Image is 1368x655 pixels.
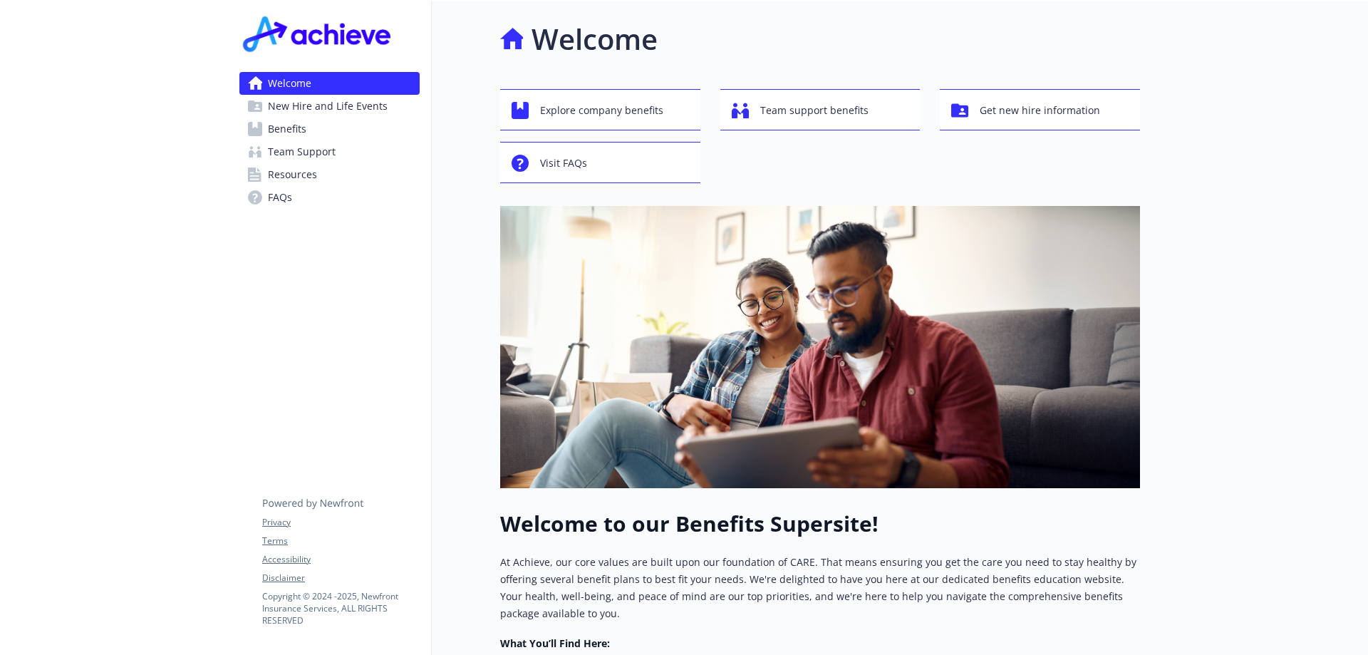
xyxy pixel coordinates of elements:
span: Resources [268,163,317,186]
a: Privacy [262,516,419,529]
span: Explore company benefits [540,97,663,124]
a: Team Support [239,140,420,163]
span: FAQs [268,186,292,209]
p: Copyright © 2024 - 2025 , Newfront Insurance Services, ALL RIGHTS RESERVED [262,590,419,626]
a: Welcome [239,72,420,95]
h1: Welcome to our Benefits Supersite! [500,511,1140,537]
button: Visit FAQs [500,142,700,183]
span: Welcome [268,72,311,95]
span: Get new hire information [980,97,1100,124]
span: Team support benefits [760,97,869,124]
h1: Welcome [532,18,658,61]
span: New Hire and Life Events [268,95,388,118]
a: Disclaimer [262,572,419,584]
button: Explore company benefits [500,89,700,130]
img: overview page banner [500,206,1140,488]
a: Accessibility [262,553,419,566]
p: At Achieve, our core values are built upon our foundation of CARE. That means ensuring you get th... [500,554,1140,622]
span: Benefits [268,118,306,140]
strong: What You’ll Find Here: [500,636,610,650]
a: Benefits [239,118,420,140]
a: New Hire and Life Events [239,95,420,118]
span: Visit FAQs [540,150,587,177]
a: FAQs [239,186,420,209]
a: Terms [262,535,419,547]
span: Team Support [268,140,336,163]
a: Resources [239,163,420,186]
button: Team support benefits [720,89,921,130]
button: Get new hire information [940,89,1140,130]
